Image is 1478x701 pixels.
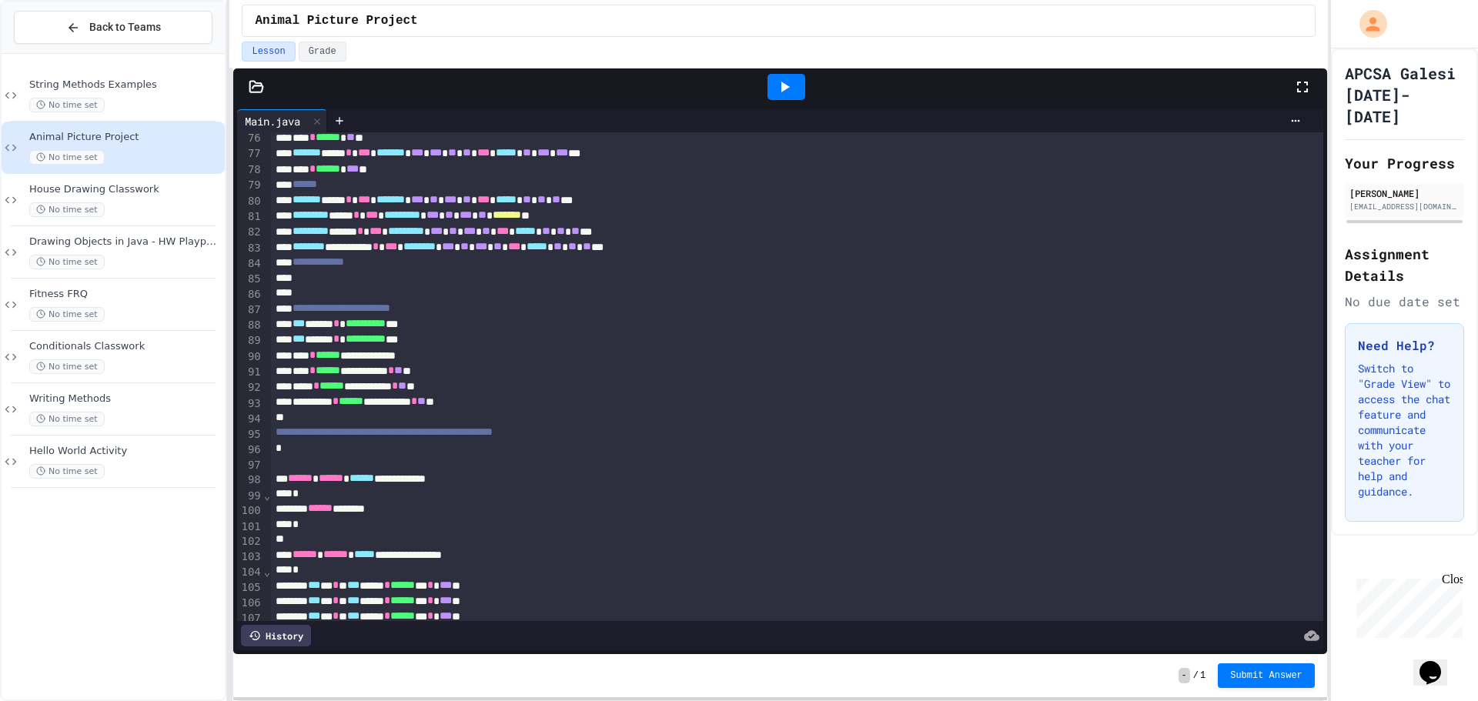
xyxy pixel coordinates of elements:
[241,625,311,646] div: History
[237,442,262,458] div: 96
[237,302,262,318] div: 87
[1200,669,1205,682] span: 1
[1345,62,1464,127] h1: APCSA Galesi [DATE]-[DATE]
[1230,669,1302,682] span: Submit Answer
[255,12,417,30] span: Animal Picture Project
[29,340,222,353] span: Conditionals Classwork
[242,42,295,62] button: Lesson
[237,178,262,193] div: 79
[1358,361,1451,499] p: Switch to "Grade View" to access the chat feature and communicate with your teacher for help and ...
[237,194,262,209] div: 80
[263,566,271,578] span: Fold line
[237,427,262,442] div: 95
[263,489,271,502] span: Fold line
[29,464,105,479] span: No time set
[29,183,222,196] span: House Drawing Classwork
[237,131,262,146] div: 76
[237,146,262,162] div: 77
[29,412,105,426] span: No time set
[237,109,327,132] div: Main.java
[237,162,262,178] div: 78
[237,549,262,565] div: 103
[237,412,262,427] div: 94
[1345,292,1464,311] div: No due date set
[29,150,105,165] span: No time set
[1349,186,1460,200] div: [PERSON_NAME]
[6,6,106,98] div: Chat with us now!Close
[1343,6,1391,42] div: My Account
[237,458,262,473] div: 97
[237,209,262,225] div: 81
[29,445,222,458] span: Hello World Activity
[89,19,161,35] span: Back to Teams
[1345,243,1464,286] h2: Assignment Details
[29,98,105,112] span: No time set
[237,503,262,519] div: 100
[237,380,262,396] div: 92
[237,519,262,535] div: 101
[1345,152,1464,174] h2: Your Progress
[237,365,262,380] div: 91
[29,307,105,322] span: No time set
[1350,572,1463,638] iframe: chat widget
[29,288,222,301] span: Fitness FRQ
[1358,336,1451,355] h3: Need Help?
[1179,668,1190,683] span: -
[237,113,308,129] div: Main.java
[29,202,105,217] span: No time set
[237,565,262,580] div: 104
[1218,663,1315,688] button: Submit Answer
[237,333,262,349] div: 89
[237,611,262,626] div: 107
[237,472,262,488] div: 98
[237,596,262,611] div: 106
[237,489,262,504] div: 99
[237,318,262,333] div: 88
[29,131,222,144] span: Animal Picture Project
[237,225,262,240] div: 82
[237,349,262,365] div: 90
[29,235,222,249] span: Drawing Objects in Java - HW Playposit Code
[29,392,222,406] span: Writing Methods
[29,359,105,374] span: No time set
[237,287,262,302] div: 86
[237,580,262,596] div: 105
[237,256,262,272] div: 84
[237,272,262,287] div: 85
[1349,201,1460,212] div: [EMAIL_ADDRESS][DOMAIN_NAME]
[237,241,262,256] div: 83
[1413,639,1463,686] iframe: chat widget
[29,78,222,92] span: String Methods Examples
[1193,669,1199,682] span: /
[29,255,105,269] span: No time set
[237,534,262,549] div: 102
[14,11,212,44] button: Back to Teams
[237,396,262,412] div: 93
[299,42,346,62] button: Grade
